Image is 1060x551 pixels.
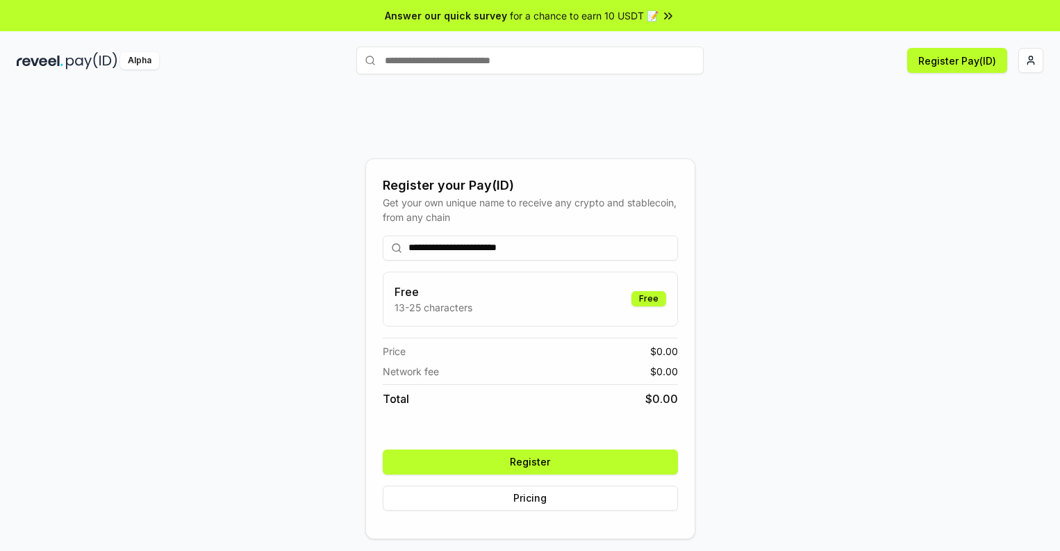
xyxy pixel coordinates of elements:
[395,283,472,300] h3: Free
[383,486,678,511] button: Pricing
[395,300,472,315] p: 13-25 characters
[631,291,666,306] div: Free
[907,48,1007,73] button: Register Pay(ID)
[383,176,678,195] div: Register your Pay(ID)
[383,364,439,379] span: Network fee
[645,390,678,407] span: $ 0.00
[17,52,63,69] img: reveel_dark
[383,450,678,475] button: Register
[510,8,659,23] span: for a chance to earn 10 USDT 📝
[383,195,678,224] div: Get your own unique name to receive any crypto and stablecoin, from any chain
[385,8,507,23] span: Answer our quick survey
[120,52,159,69] div: Alpha
[383,344,406,359] span: Price
[650,364,678,379] span: $ 0.00
[383,390,409,407] span: Total
[650,344,678,359] span: $ 0.00
[66,52,117,69] img: pay_id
